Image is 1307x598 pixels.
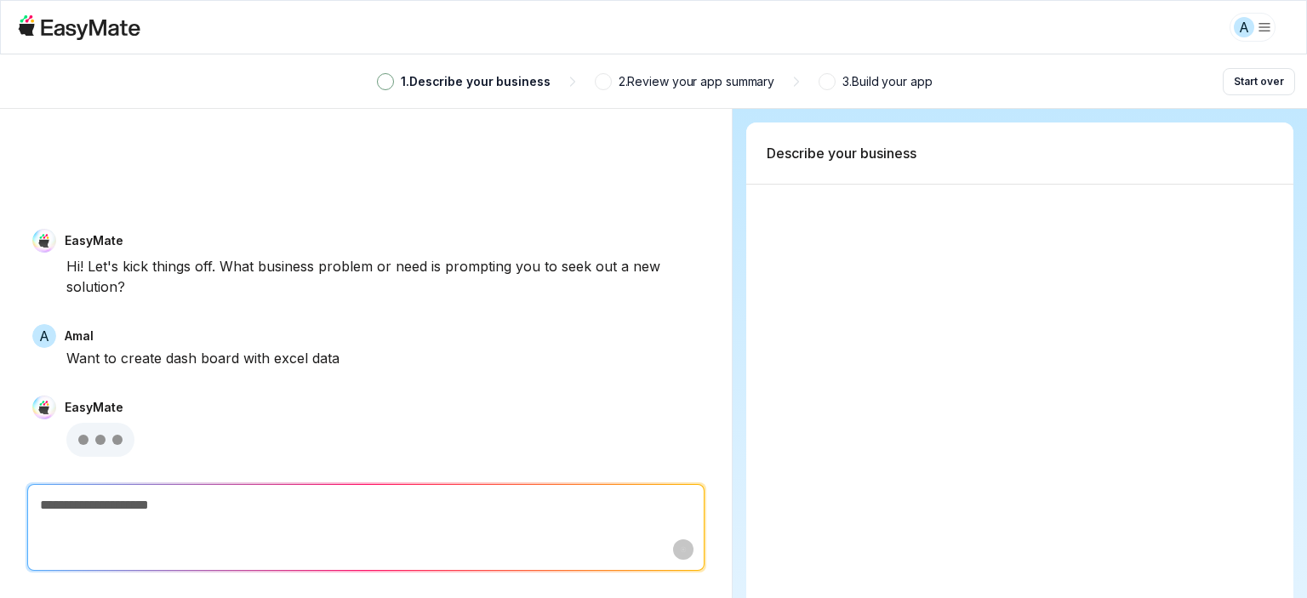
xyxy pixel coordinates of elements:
[619,72,775,91] p: 2 . Review your app summary
[1223,68,1295,95] button: Start over
[842,72,932,91] p: 3 . Build your app
[65,327,94,345] p: Amal
[65,399,123,416] p: EasyMate
[66,256,699,297] div: Hi! Let's kick things off. What business problem or need is prompting you to seek out a new solut...
[32,324,56,348] span: A
[65,232,123,249] p: EasyMate
[66,348,619,368] div: Want to create dash board with excel data
[401,72,551,91] p: 1 . Describe your business
[32,229,56,253] img: EasyMate Avatar
[32,396,56,419] img: EasyMate Avatar
[767,143,916,163] p: Describe your business
[1234,17,1254,37] div: A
